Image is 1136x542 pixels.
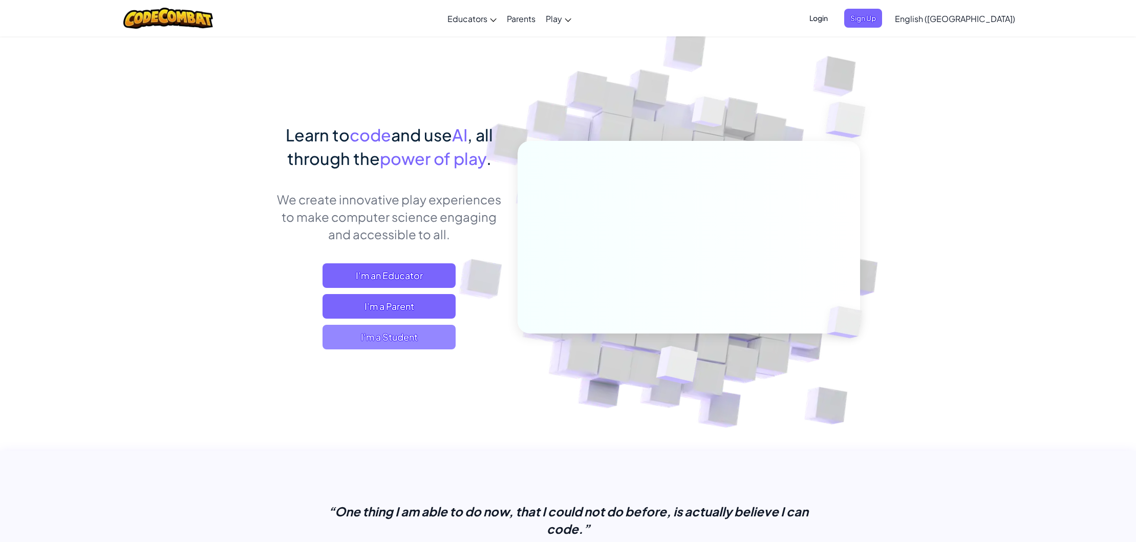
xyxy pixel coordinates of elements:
a: I'm a Parent [323,294,456,319]
a: Educators [442,5,502,32]
a: Play [541,5,576,32]
a: English ([GEOGRAPHIC_DATA]) [890,5,1020,32]
span: code [350,124,391,145]
span: AI [452,124,467,145]
img: Overlap cubes [631,324,722,409]
a: I'm an Educator [323,263,456,288]
p: “One thing I am able to do now, that I could not do before, is actually believe I can code.” [312,503,824,537]
span: Educators [447,13,487,24]
a: Parents [502,5,541,32]
img: CodeCombat logo [123,8,213,29]
button: I'm a Student [323,325,456,349]
span: power of play [380,148,486,169]
img: Overlap cubes [805,77,894,163]
img: Overlap cubes [809,285,886,360]
span: Learn to [286,124,350,145]
button: Login [803,9,834,28]
p: We create innovative play experiences to make computer science engaging and accessible to all. [276,191,502,243]
span: . [486,148,491,169]
span: and use [391,124,452,145]
img: Overlap cubes [672,76,746,153]
button: Sign Up [844,9,882,28]
span: Play [546,13,562,24]
span: English ([GEOGRAPHIC_DATA]) [895,13,1015,24]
